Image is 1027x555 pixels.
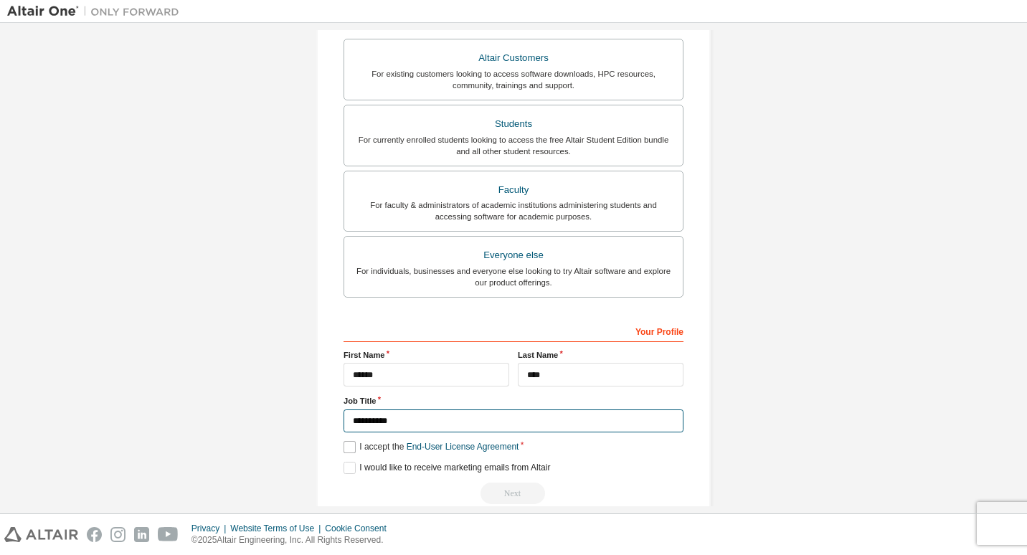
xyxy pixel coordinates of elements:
div: Cookie Consent [325,523,394,534]
div: For faculty & administrators of academic institutions administering students and accessing softwa... [353,199,674,222]
img: altair_logo.svg [4,527,78,542]
div: Privacy [191,523,230,534]
div: Everyone else [353,245,674,265]
img: facebook.svg [87,527,102,542]
img: instagram.svg [110,527,126,542]
div: Website Terms of Use [230,523,325,534]
div: Read and acccept EULA to continue [344,483,683,504]
a: End-User License Agreement [407,442,519,452]
label: Last Name [518,349,683,361]
label: I accept the [344,441,519,453]
label: Job Title [344,395,683,407]
img: linkedin.svg [134,527,149,542]
p: © 2025 Altair Engineering, Inc. All Rights Reserved. [191,534,395,546]
div: Altair Customers [353,48,674,68]
div: For currently enrolled students looking to access the free Altair Student Edition bundle and all ... [353,134,674,157]
label: First Name [344,349,509,361]
div: Students [353,114,674,134]
div: For existing customers looking to access software downloads, HPC resources, community, trainings ... [353,68,674,91]
img: youtube.svg [158,527,179,542]
div: For individuals, businesses and everyone else looking to try Altair software and explore our prod... [353,265,674,288]
div: Faculty [353,180,674,200]
img: Altair One [7,4,186,19]
label: I would like to receive marketing emails from Altair [344,462,550,474]
div: Your Profile [344,319,683,342]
